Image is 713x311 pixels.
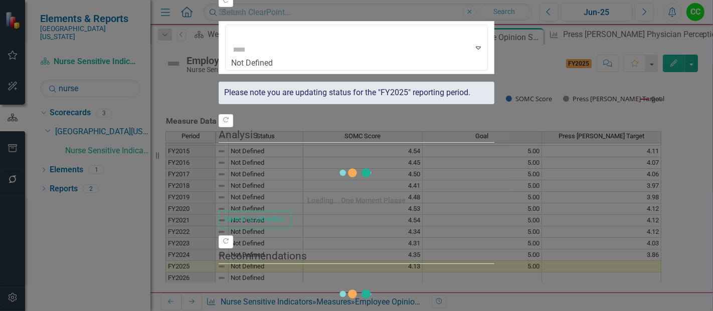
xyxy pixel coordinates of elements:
div: Please note you are updating status for the "FY2025" reporting period. [219,82,494,104]
button: Switch to old editor [219,210,291,228]
div: Loading... One Moment Please [307,195,406,205]
div: Not Defined [231,58,369,69]
img: Not Defined [231,42,247,58]
legend: Analysis [219,127,494,143]
label: Status [219,7,494,19]
legend: Recommendations [219,248,494,264]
